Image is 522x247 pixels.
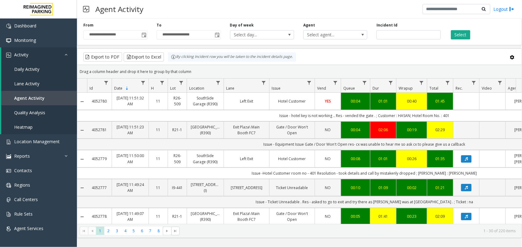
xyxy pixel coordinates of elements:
[228,124,265,136] a: Exit Plaza\ Main Booth FC7
[116,182,145,193] a: [DATE] 11:49:24 AM
[191,95,220,107] a: SouthSide Garage (R390)
[456,86,463,91] span: Rec.
[14,153,30,159] span: Reports
[374,98,392,104] a: 01:01
[228,211,265,222] a: Exit Plaza\ Main Booth FC7
[90,86,93,91] span: Id
[14,182,30,188] span: Regions
[6,38,11,43] img: 'icon'
[14,124,33,130] span: Heatmap
[91,156,108,162] a: 4052779
[130,227,138,235] span: Page 5
[345,98,366,104] a: 00:04
[183,228,516,233] kendo-pager-info: 1 - 30 of 220 items
[228,98,265,104] a: Left Exit
[14,225,43,231] span: Agent Services
[153,156,164,162] a: 11
[6,197,11,202] img: 'icon'
[83,2,89,17] img: pageIcon
[77,128,87,133] a: Collapse Details
[374,213,392,219] div: 01:41
[104,227,113,235] span: Page 2
[171,227,180,235] span: Go to the last page
[1,105,77,120] a: Quality Analysis
[1,76,77,91] a: Lane Activity
[319,185,337,191] a: NO
[77,185,87,190] a: Collapse Details
[496,79,504,87] a: Video Filter Menu
[417,79,426,87] a: Wrapup Filter Menu
[305,79,313,87] a: Issue Filter Menu
[343,86,355,91] span: Queue
[1,62,77,76] a: Daily Activity
[77,214,87,219] a: Collapse Details
[153,127,164,133] a: 11
[151,86,154,91] span: H
[319,98,337,104] a: YES
[470,79,478,87] a: Rec. Filter Menu
[228,156,265,162] a: Left Exit
[303,22,315,28] label: Agent
[431,127,449,133] div: 02:29
[116,211,145,222] a: [DATE] 11:49:07 AM
[444,79,452,87] a: Total Filter Menu
[319,127,337,133] a: NO
[6,140,11,144] img: 'icon'
[345,127,366,133] a: 00:04
[325,127,331,132] span: NO
[173,229,178,233] span: Go to the last page
[214,79,222,87] a: Location Filter Menu
[230,30,281,39] span: Select day...
[377,22,397,28] label: Incident Id
[319,156,337,162] a: NO
[113,227,121,235] span: Page 3
[14,95,45,101] span: Agent Activity
[91,213,108,219] a: 4052778
[429,86,438,91] span: Total
[77,79,522,224] div: Data table
[172,127,183,133] a: R21-1
[83,52,122,62] button: Export to PDF
[325,99,331,104] span: YES
[168,52,296,62] div: By clicking Incident row you will be taken to the incident details page.
[345,213,366,219] a: 00:05
[77,99,87,104] a: Collapse Details
[345,185,366,191] a: 00:10
[345,156,366,162] div: 00:08
[319,213,337,219] a: NO
[172,213,183,219] a: R21-1
[451,30,470,39] button: Select
[399,86,413,91] span: Wrapup
[431,98,449,104] a: 01:45
[171,55,176,59] img: infoIcon.svg
[191,211,220,222] a: [GEOGRAPHIC_DATA] (R390)
[493,6,514,12] a: Logout
[116,124,145,136] a: [DATE] 11:51:23 AM
[400,98,423,104] a: 00:40
[6,183,11,188] img: 'icon'
[273,156,311,162] a: Hotel Customer
[189,86,204,91] span: Location
[273,211,311,222] a: Gate / Door Won't Open
[272,86,281,91] span: Issue
[400,213,423,219] div: 00:23
[400,185,423,191] a: 00:02
[177,79,185,87] a: Lot Filter Menu
[331,79,340,87] a: Vend Filter Menu
[400,156,423,162] a: 00:26
[273,124,311,136] a: Gate / Door Won't Open
[228,185,265,191] a: [STREET_ADDRESS]
[14,168,32,173] span: Contacts
[121,227,130,235] span: Page 4
[374,156,392,162] a: 01:01
[102,79,110,87] a: Id Filter Menu
[14,139,60,144] span: Location Management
